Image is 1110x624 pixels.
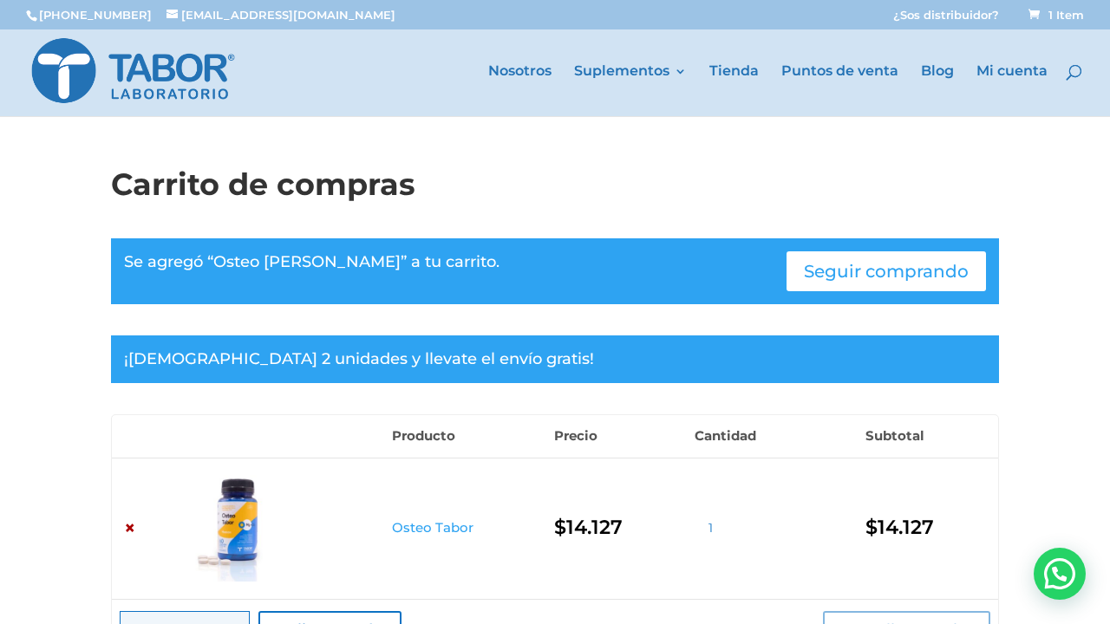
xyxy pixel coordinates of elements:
div: ¡[DEMOGRAPHIC_DATA] 2 unidades y llevate el envío gratis! [111,335,999,384]
a: [PHONE_NUMBER] [39,8,152,22]
a: ¿Sos distribuidor? [893,10,999,29]
th: Producto [384,415,546,457]
a: Mi cuenta [976,65,1048,116]
a: Nosotros [488,65,552,116]
a: Blog [921,65,954,116]
h1: Carrito de compras [111,163,999,214]
a: Suplementos [574,65,687,116]
span: $ [554,515,566,539]
span: $ [865,515,878,539]
div: Se agregó “Osteo [PERSON_NAME]” a tu carrito. [111,238,999,304]
a: [EMAIL_ADDRESS][DOMAIN_NAME] [166,8,395,22]
bdi: 14.127 [865,515,934,539]
a: Puntos de venta [781,65,898,116]
th: Cantidad [687,415,858,457]
img: Osteo Tabor con pastillas [178,469,291,582]
a: Seguir comprando [787,251,986,291]
th: Subtotal [858,415,998,457]
a: Remove Osteo Tabor from cart [120,518,140,538]
bdi: 14.127 [554,515,623,539]
span: 1 Item [1028,8,1084,22]
input: Qty [695,504,747,553]
th: Precio [546,415,687,457]
a: 1 Item [1025,8,1084,22]
a: Tienda [709,65,759,116]
a: Osteo Tabor [392,519,473,536]
img: Laboratorio Tabor [29,35,237,107]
